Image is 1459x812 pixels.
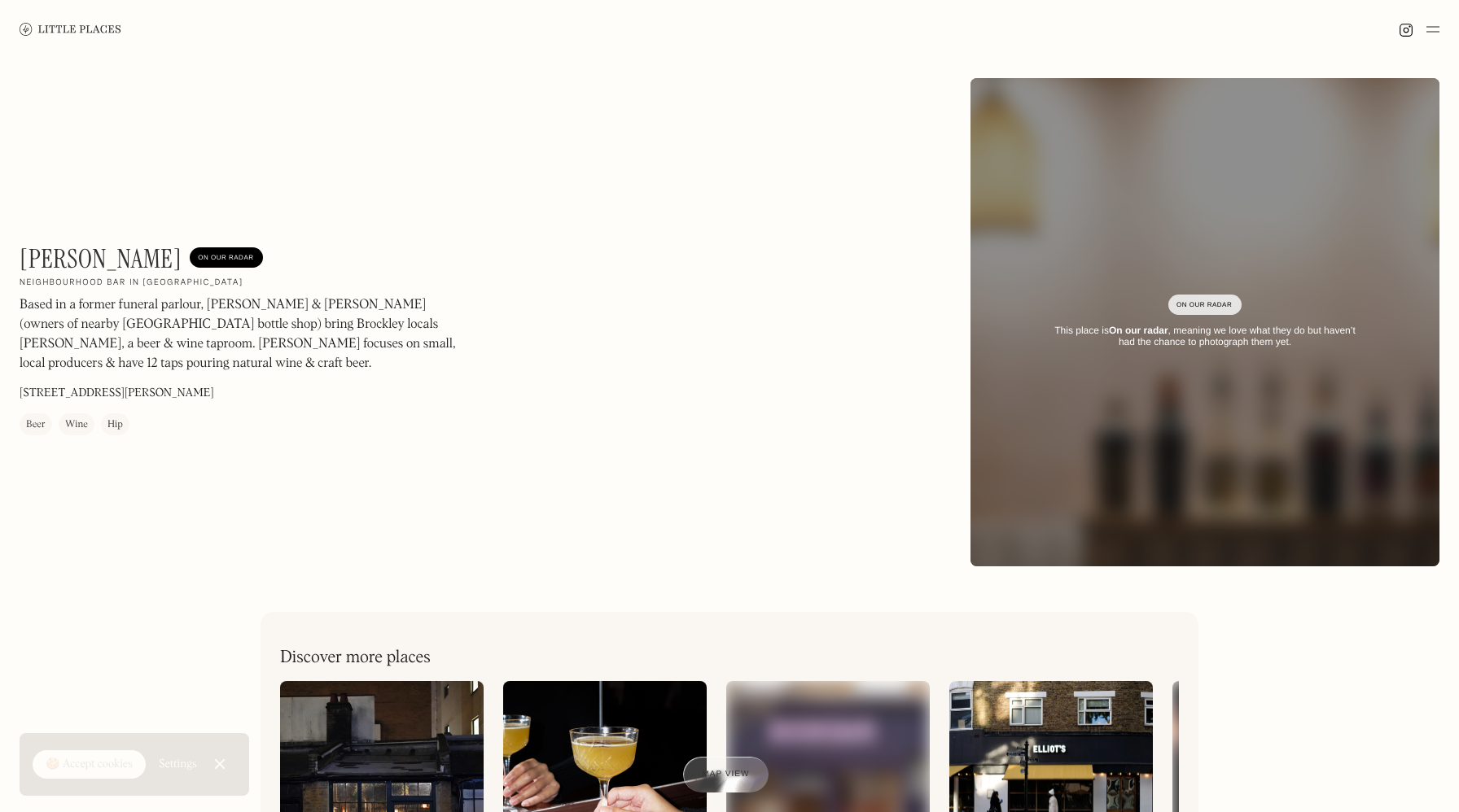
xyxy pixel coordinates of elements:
div: 🍪 Accept cookies [46,757,133,773]
span: Map view [703,770,750,779]
div: Settings [159,758,197,770]
div: Hip [107,417,123,434]
div: Wine [65,417,88,434]
strong: On our radar [1109,325,1168,336]
div: Beer [26,417,46,434]
a: 🍪 Accept cookies [33,750,146,779]
p: [STREET_ADDRESS][PERSON_NAME] [20,386,214,403]
div: Close Cookie Popup [219,764,220,765]
a: Close Cookie Popup [204,748,236,780]
div: On Our Radar [1176,297,1233,313]
h2: Discover more places [280,648,431,668]
p: Based in a former funeral parlour, [PERSON_NAME] & [PERSON_NAME] (owners of nearby [GEOGRAPHIC_DA... [20,296,459,374]
a: Settings [159,746,197,783]
div: This place is , meaning we love what they do but haven’t had the chance to photograph them yet. [1045,325,1365,348]
a: Map view [683,757,769,792]
div: On Our Radar [198,251,255,267]
h1: [PERSON_NAME] [20,243,182,274]
h2: Neighbourhood bar in [GEOGRAPHIC_DATA] [20,278,243,290]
